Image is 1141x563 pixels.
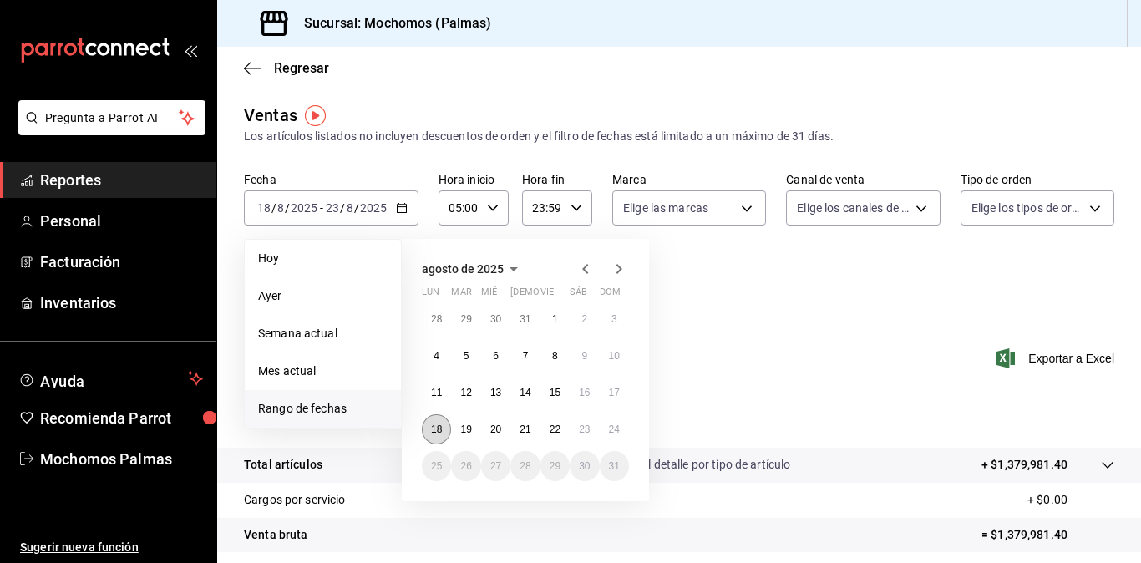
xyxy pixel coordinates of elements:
button: 10 de agosto de 2025 [600,341,629,371]
button: 3 de agosto de 2025 [600,304,629,334]
input: -- [325,201,340,215]
abbr: sábado [570,287,587,304]
button: 19 de agosto de 2025 [451,414,480,444]
span: Elige las marcas [623,200,708,216]
abbr: 22 de agosto de 2025 [550,424,560,435]
abbr: 29 de agosto de 2025 [550,460,560,472]
span: Semana actual [258,325,388,342]
abbr: 11 de agosto de 2025 [431,387,442,398]
button: 26 de agosto de 2025 [451,451,480,481]
span: Recomienda Parrot [40,407,203,429]
button: 7 de agosto de 2025 [510,341,540,371]
abbr: 30 de julio de 2025 [490,313,501,325]
span: Facturación [40,251,203,273]
button: Pregunta a Parrot AI [18,100,205,135]
button: 13 de agosto de 2025 [481,378,510,408]
label: Marca [612,174,766,185]
input: -- [256,201,271,215]
label: Canal de venta [786,174,940,185]
input: ---- [359,201,388,215]
abbr: 4 de agosto de 2025 [434,350,439,362]
button: 16 de agosto de 2025 [570,378,599,408]
abbr: domingo [600,287,621,304]
button: 18 de agosto de 2025 [422,414,451,444]
abbr: 2 de agosto de 2025 [581,313,587,325]
button: 17 de agosto de 2025 [600,378,629,408]
label: Fecha [244,174,418,185]
input: -- [276,201,285,215]
abbr: 23 de agosto de 2025 [579,424,590,435]
button: 22 de agosto de 2025 [540,414,570,444]
span: Mochomos Palmas [40,448,203,470]
abbr: 28 de agosto de 2025 [520,460,530,472]
abbr: 20 de agosto de 2025 [490,424,501,435]
span: Hoy [258,250,388,267]
button: 9 de agosto de 2025 [570,341,599,371]
span: agosto de 2025 [422,262,504,276]
button: 31 de agosto de 2025 [600,451,629,481]
p: Venta bruta [244,526,307,544]
button: 29 de julio de 2025 [451,304,480,334]
button: 2 de agosto de 2025 [570,304,599,334]
label: Hora inicio [439,174,509,185]
abbr: 17 de agosto de 2025 [609,387,620,398]
button: Exportar a Excel [1000,348,1114,368]
button: 24 de agosto de 2025 [600,414,629,444]
abbr: jueves [510,287,609,304]
abbr: 12 de agosto de 2025 [460,387,471,398]
abbr: viernes [540,287,554,304]
abbr: 29 de julio de 2025 [460,313,471,325]
span: / [354,201,359,215]
div: Ventas [244,103,297,128]
p: Cargos por servicio [244,491,346,509]
abbr: 5 de agosto de 2025 [464,350,469,362]
abbr: 9 de agosto de 2025 [581,350,587,362]
span: Reportes [40,169,203,191]
span: Ayer [258,287,388,305]
span: Regresar [274,60,329,76]
input: -- [346,201,354,215]
label: Hora fin [522,174,592,185]
p: + $0.00 [1027,491,1114,509]
abbr: martes [451,287,471,304]
button: 5 de agosto de 2025 [451,341,480,371]
button: Regresar [244,60,329,76]
abbr: 10 de agosto de 2025 [609,350,620,362]
span: - [320,201,323,215]
label: Tipo de orden [961,174,1114,185]
span: Inventarios [40,292,203,314]
abbr: 25 de agosto de 2025 [431,460,442,472]
button: 4 de agosto de 2025 [422,341,451,371]
button: 31 de julio de 2025 [510,304,540,334]
abbr: 15 de agosto de 2025 [550,387,560,398]
button: 1 de agosto de 2025 [540,304,570,334]
img: Tooltip marker [305,105,326,126]
h3: Sucursal: Mochomos (Palmas) [291,13,492,33]
span: Rango de fechas [258,400,388,418]
button: 27 de agosto de 2025 [481,451,510,481]
abbr: 19 de agosto de 2025 [460,424,471,435]
abbr: 7 de agosto de 2025 [523,350,529,362]
abbr: 3 de agosto de 2025 [611,313,617,325]
abbr: 27 de agosto de 2025 [490,460,501,472]
button: open_drawer_menu [184,43,197,57]
abbr: lunes [422,287,439,304]
button: 21 de agosto de 2025 [510,414,540,444]
button: 15 de agosto de 2025 [540,378,570,408]
button: 28 de agosto de 2025 [510,451,540,481]
input: ---- [290,201,318,215]
span: / [285,201,290,215]
button: 28 de julio de 2025 [422,304,451,334]
span: Personal [40,210,203,232]
button: 30 de agosto de 2025 [570,451,599,481]
abbr: 24 de agosto de 2025 [609,424,620,435]
p: Total artículos [244,456,322,474]
span: Elige los tipos de orden [971,200,1083,216]
span: Elige los canales de venta [797,200,909,216]
abbr: 28 de julio de 2025 [431,313,442,325]
button: 8 de agosto de 2025 [540,341,570,371]
button: 12 de agosto de 2025 [451,378,480,408]
abbr: 14 de agosto de 2025 [520,387,530,398]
